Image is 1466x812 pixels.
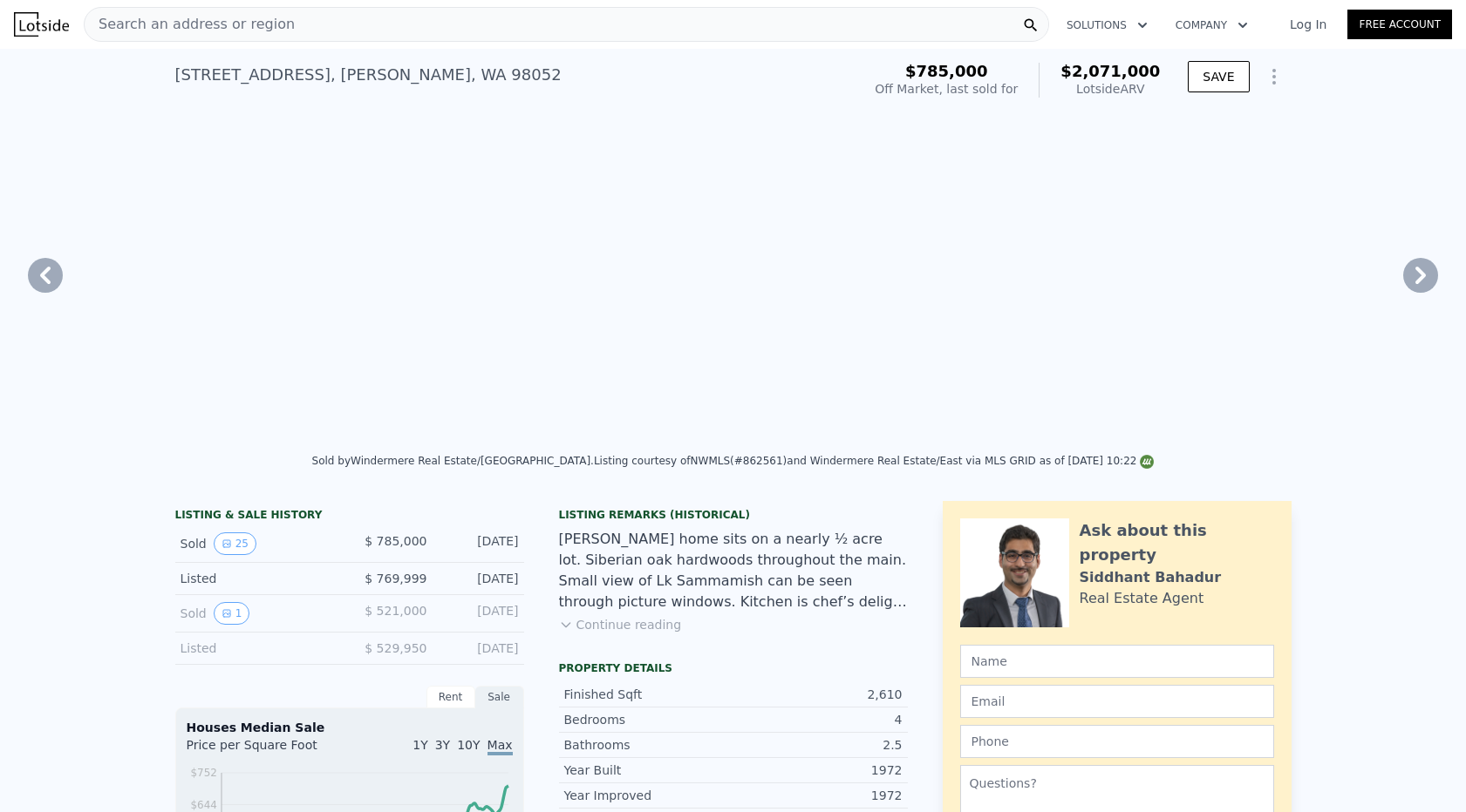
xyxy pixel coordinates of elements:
div: Houses Median Sale [187,719,513,736]
div: Price per Square Foot [187,736,350,764]
input: Name [960,645,1274,678]
div: Sold [181,602,336,625]
div: Listing Remarks (Historical) [559,508,908,522]
div: 2,610 [733,686,903,703]
div: 1972 [733,787,903,804]
div: [STREET_ADDRESS] , [PERSON_NAME] , WA 98052 [175,63,562,87]
span: $ 529,950 [365,641,426,655]
button: Show Options [1257,59,1292,94]
div: Listed [181,639,336,657]
div: Year Improved [564,787,733,804]
div: [DATE] [441,602,519,625]
div: Finished Sqft [564,686,733,703]
button: Solutions [1053,10,1162,41]
div: Rent [426,686,475,708]
div: 2.5 [733,736,903,754]
button: View historical data [214,532,256,555]
span: $ 521,000 [365,604,426,618]
div: Bedrooms [564,711,733,728]
span: Search an address or region [85,14,295,35]
div: 4 [733,711,903,728]
div: Property details [559,661,908,675]
div: Lotside ARV [1060,80,1160,98]
span: 1Y [413,738,427,752]
span: $2,071,000 [1060,62,1160,80]
div: Real Estate Agent [1080,588,1204,609]
span: $ 785,000 [365,534,426,548]
span: 3Y [435,738,450,752]
div: Listing courtesy of NWMLS (#862561) and Windermere Real Estate/East via MLS GRID as of [DATE] 10:22 [594,455,1154,467]
span: $785,000 [905,62,988,80]
span: 10Y [457,738,480,752]
div: [DATE] [441,532,519,555]
button: SAVE [1188,61,1249,92]
button: Continue reading [559,616,682,633]
div: Bathrooms [564,736,733,754]
div: LISTING & SALE HISTORY [175,508,524,525]
a: Log In [1269,16,1347,33]
div: Sale [475,686,524,708]
div: Siddhant Bahadur [1080,567,1222,588]
tspan: $644 [190,799,217,811]
a: Free Account [1347,10,1452,39]
div: Ask about this property [1080,518,1274,567]
div: Year Built [564,761,733,779]
div: Sold [181,532,336,555]
tspan: $752 [190,767,217,779]
input: Email [960,685,1274,718]
div: [DATE] [441,639,519,657]
img: NWMLS Logo [1140,455,1154,469]
div: Off Market, last sold for [875,80,1018,98]
img: Lotside [14,12,69,37]
div: [PERSON_NAME] home sits on a nearly ½ acre lot. Siberian oak hardwoods throughout the main. Small... [559,529,908,612]
span: Max [488,738,513,755]
button: Company [1162,10,1262,41]
div: [DATE] [441,570,519,587]
input: Phone [960,725,1274,758]
div: Sold by Windermere Real Estate/[GEOGRAPHIC_DATA] . [312,455,594,467]
div: Listed [181,570,336,587]
button: View historical data [214,602,250,625]
span: $ 769,999 [365,572,426,585]
div: 1972 [733,761,903,779]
